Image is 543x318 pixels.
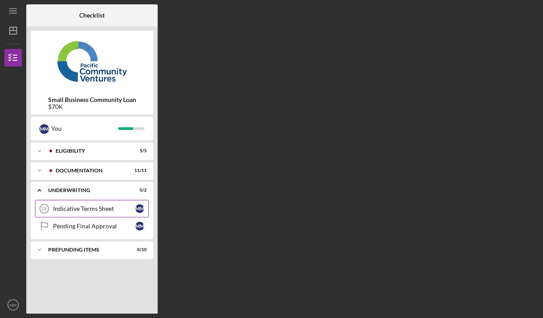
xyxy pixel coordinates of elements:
img: Product logo [31,35,153,87]
tspan: 15 [41,206,46,211]
div: Indicative Terms Sheet [53,205,135,212]
div: M M [135,204,144,213]
a: 15Indicative Terms SheetMM [35,200,149,217]
b: Small Business Community Loan [48,96,136,103]
div: M M [135,222,144,231]
div: Documentation [56,168,125,173]
div: Pending Final Approval [53,223,135,230]
div: You [51,121,118,136]
div: Prefunding Items [48,247,125,252]
a: Pending Final ApprovalMM [35,217,149,235]
div: Eligibility [56,148,125,154]
div: 0 / 10 [131,247,147,252]
button: MM [4,296,22,314]
text: MM [10,303,17,308]
div: 11 / 11 [131,168,147,173]
b: Checklist [79,12,105,19]
div: Underwriting [48,188,125,193]
div: $70K [48,103,136,110]
div: 0 / 2 [131,188,147,193]
div: M M [39,124,49,134]
div: 5 / 5 [131,148,147,154]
